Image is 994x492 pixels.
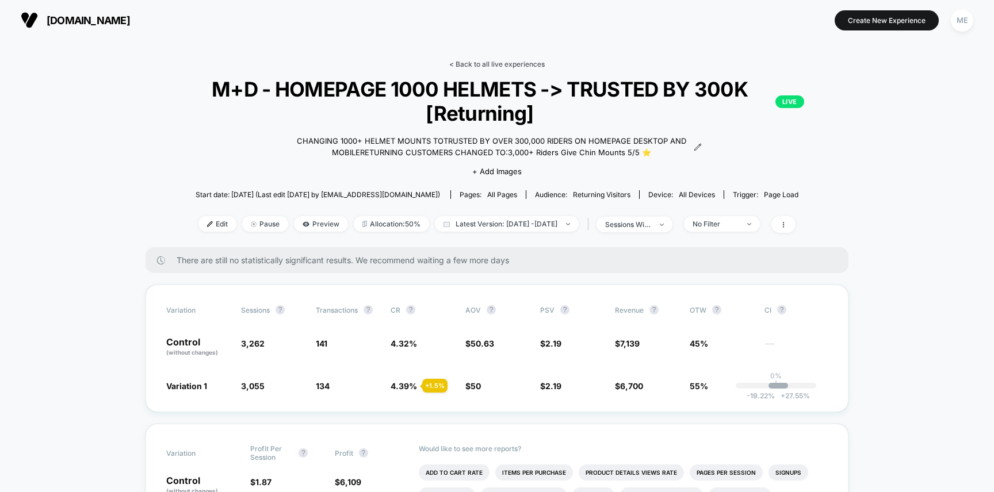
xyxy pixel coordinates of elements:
span: 2.19 [545,339,561,348]
button: ? [406,305,415,314]
span: (without changes) [166,349,218,356]
img: end [660,224,664,226]
img: end [566,223,570,225]
span: 50 [471,381,481,391]
span: + Add Images [472,167,522,176]
button: ? [359,448,368,458]
span: Profit [335,449,353,458]
span: 1.87 [255,477,272,487]
span: M+D - HOMEPAGE 1000 HELMETS -> TRUSTED BY 300K [Returning] [190,77,804,125]
span: 6,700 [620,381,643,391]
span: 55% [690,381,708,391]
span: CR [391,306,400,314]
span: Latest Version: [DATE] - [DATE] [435,216,579,232]
span: 6,109 [340,477,361,487]
span: CHANGING 1000+ HELMET MOUNTS TOTRUSTED BY OVER 300,000 RIDERS ON HOMEPAGE DESKTOP AND MOBILERETUR... [292,136,691,158]
p: Would like to see more reports? [419,444,828,453]
span: | [584,216,597,233]
span: 50.63 [471,339,494,348]
span: 134 [316,381,330,391]
button: ? [560,305,569,314]
span: 2.19 [545,381,561,391]
button: ME [947,9,977,32]
span: Revenue [615,306,644,314]
span: 7,139 [620,339,640,348]
span: AOV [465,306,481,314]
div: ME [951,9,973,32]
span: $ [465,381,481,391]
span: Variation 1 [166,381,207,391]
img: calendar [444,221,450,227]
button: ? [712,305,721,314]
span: all pages [487,190,517,199]
button: ? [299,448,308,458]
span: Transactions [316,306,358,314]
span: Edit [198,216,236,232]
span: Device: [639,190,724,199]
span: 3,055 [241,381,265,391]
div: + 1.5 % [422,379,448,393]
p: 0% [770,371,782,380]
span: $ [615,381,643,391]
span: $ [465,339,494,348]
span: 45% [690,339,708,348]
a: < Back to all live experiences [449,60,545,68]
p: | [775,380,777,389]
span: $ [540,381,561,391]
img: rebalance [362,221,367,227]
span: $ [540,339,561,348]
img: end [747,223,751,225]
span: -19.22 % [747,391,775,400]
span: There are still no statistically significant results. We recommend waiting a few more days [177,255,825,265]
button: ? [649,305,659,314]
span: Start date: [DATE] (Last edit [DATE] by [EMAIL_ADDRESS][DOMAIN_NAME]) [196,190,440,199]
div: No Filter [693,220,739,228]
li: Pages Per Session [690,464,763,481]
img: edit [207,221,213,227]
p: LIVE [775,95,804,108]
span: 27.55 % [775,391,810,400]
span: Returning Visitors [573,190,630,199]
li: Items Per Purchase [495,464,573,481]
span: Sessions [241,306,270,314]
span: Pause [242,216,288,232]
span: --- [764,340,828,357]
span: 141 [316,339,327,348]
li: Product Details Views Rate [579,464,684,481]
button: ? [364,305,373,314]
span: 3,262 [241,339,265,348]
span: $ [250,477,272,487]
p: Control [166,337,230,357]
img: Visually logo [21,11,38,29]
span: Page Load [764,190,798,199]
div: Pages: [460,190,517,199]
span: Variation [166,305,230,314]
button: ? [487,305,496,314]
div: Audience: [535,190,630,199]
img: end [251,221,257,227]
span: Allocation: 50% [354,216,429,232]
span: CI [764,305,828,314]
span: OTW [690,305,753,314]
span: 4.39 % [391,381,417,391]
span: 4.32 % [391,339,417,348]
div: Trigger: [733,190,798,199]
button: Create New Experience [835,10,939,30]
span: $ [615,339,640,348]
span: $ [335,477,361,487]
button: ? [777,305,786,314]
button: ? [276,305,285,314]
span: all devices [679,190,715,199]
span: [DOMAIN_NAME] [47,14,130,26]
span: + [781,391,785,400]
div: sessions with impression [605,220,651,229]
span: PSV [540,306,555,314]
button: [DOMAIN_NAME] [17,11,133,29]
span: Variation [166,444,230,462]
span: Preview [294,216,348,232]
li: Add To Cart Rate [419,464,490,481]
span: Profit Per Session [250,444,293,462]
li: Signups [769,464,808,481]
